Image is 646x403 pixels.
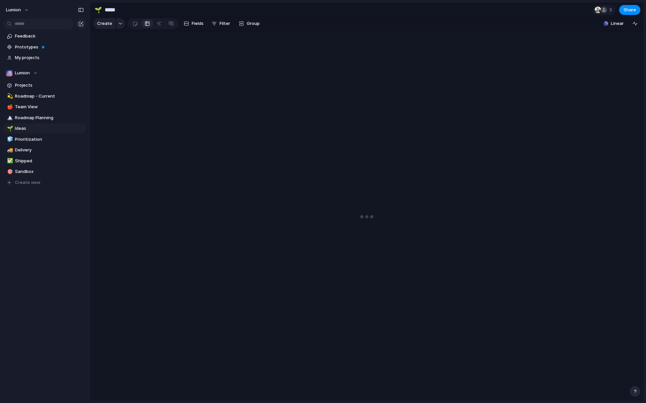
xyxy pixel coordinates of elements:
[6,104,13,110] button: 🍎
[7,92,12,100] div: 💫
[15,125,84,132] span: Ideas
[609,7,614,13] span: 3
[15,82,84,89] span: Projects
[6,115,13,121] button: 🏔️
[7,103,12,111] div: 🍎
[93,5,103,15] button: 🌱
[6,158,13,164] button: ✅
[7,157,12,165] div: ✅
[3,42,86,52] a: Prototypes
[6,125,13,132] button: 🌱
[235,18,263,29] button: Group
[7,114,12,121] div: 🏔️
[6,7,21,13] span: Lumion
[7,168,12,176] div: 🎯
[7,135,12,143] div: 🧊
[3,167,86,177] a: 🎯Sandbox
[15,54,84,61] span: My projects
[611,20,624,27] span: Linear
[3,102,86,112] a: 🍎Team View
[181,18,206,29] button: Fields
[15,168,84,175] span: Sandbox
[6,147,13,153] button: 🚚
[192,20,204,27] span: Fields
[3,145,86,155] a: 🚚Delivery
[15,136,84,143] span: Prioritization
[15,147,84,153] span: Delivery
[247,20,260,27] span: Group
[3,123,86,133] a: 🌱Ideas
[3,80,86,90] a: Projects
[15,104,84,110] span: Team View
[3,113,86,123] a: 🏔️Roadmap Planning
[3,68,86,78] button: Lumion
[93,18,115,29] button: Create
[6,168,13,175] button: 🎯
[15,44,84,50] span: Prototypes
[3,53,86,63] a: My projects
[15,115,84,121] span: Roadmap Planning
[7,125,12,132] div: 🌱
[3,31,86,41] a: Feedback
[15,70,30,76] span: Lumion
[3,5,32,15] button: Lumion
[623,7,636,13] span: Share
[3,156,86,166] a: ✅Shipped
[619,5,640,15] button: Share
[3,134,86,144] a: 🧊Prioritization
[209,18,233,29] button: Filter
[7,146,12,154] div: 🚚
[220,20,230,27] span: Filter
[3,178,86,188] button: Create view
[15,93,84,100] span: Roadmap - Current
[6,136,13,143] button: 🧊
[15,179,40,186] span: Create view
[97,20,112,27] span: Create
[95,5,102,14] div: 🌱
[601,19,626,29] button: Linear
[3,91,86,101] a: 💫Roadmap - Current
[15,158,84,164] span: Shipped
[6,93,13,100] button: 💫
[15,33,84,40] span: Feedback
